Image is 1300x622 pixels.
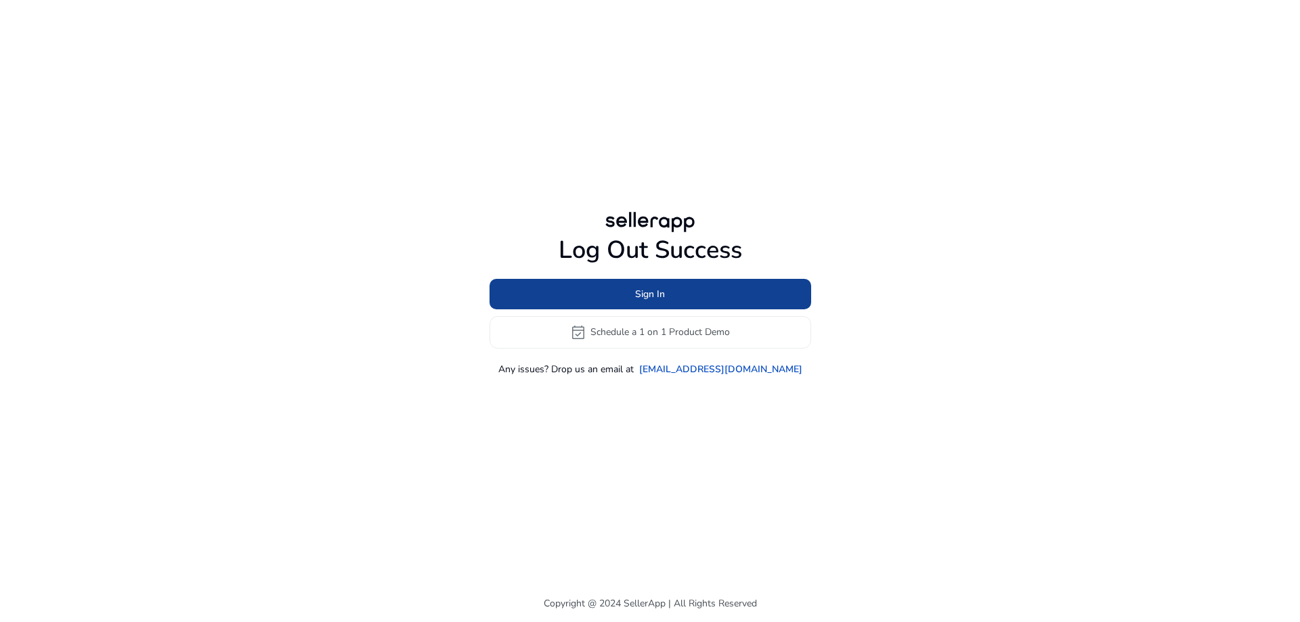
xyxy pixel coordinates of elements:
button: Sign In [490,279,811,309]
a: [EMAIL_ADDRESS][DOMAIN_NAME] [639,362,802,376]
button: event_availableSchedule a 1 on 1 Product Demo [490,316,811,349]
h1: Log Out Success [490,236,811,265]
p: Any issues? Drop us an email at [498,362,634,376]
span: event_available [570,324,586,340]
span: Sign In [635,287,665,301]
